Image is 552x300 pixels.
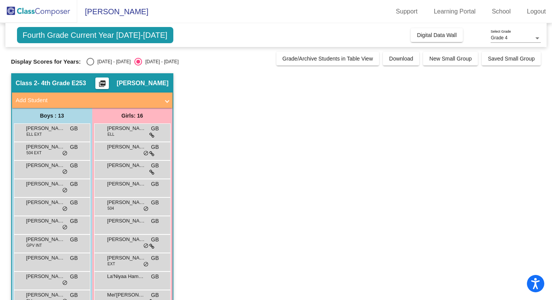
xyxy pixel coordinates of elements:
[107,162,146,169] span: [PERSON_NAME]
[151,199,159,207] span: GB
[27,243,42,248] span: GPV INT
[107,273,146,280] span: La'Niyaa Hampton
[70,199,78,207] span: GB
[143,261,149,268] span: do_not_disturb_alt
[108,206,114,211] span: 504
[151,273,159,281] span: GB
[151,217,159,225] span: GB
[151,125,159,133] span: GB
[283,56,373,62] span: Grade/Archive Students in Table View
[423,52,478,66] button: New Small Group
[95,78,109,89] button: Print Students Details
[12,108,92,123] div: Boys : 13
[411,28,463,42] button: Digital Data Wall
[151,143,159,151] span: GB
[107,180,146,188] span: [PERSON_NAME]
[70,125,78,133] span: GB
[16,96,159,105] mat-panel-title: Add Student
[107,236,146,243] span: [PERSON_NAME]
[107,125,146,132] span: [PERSON_NAME]
[383,52,419,66] button: Download
[107,254,146,262] span: [PERSON_NAME]'[PERSON_NAME]-Wilmack
[108,261,115,267] span: EXT
[77,5,148,18] span: [PERSON_NAME]
[70,236,78,244] span: GB
[26,180,65,188] span: [PERSON_NAME]
[16,79,37,87] span: Class 2
[491,35,507,40] span: Grade 4
[486,5,517,18] a: School
[108,131,115,137] span: ELL
[26,254,65,262] span: [PERSON_NAME]
[143,243,149,249] span: do_not_disturb_alt
[11,58,81,65] span: Display Scores for Years:
[62,169,68,175] span: do_not_disturb_alt
[70,254,78,262] span: GB
[17,27,173,43] span: Fourth Grade Current Year [DATE]-[DATE]
[94,58,130,65] div: [DATE] - [DATE]
[276,52,379,66] button: Grade/Archive Students in Table View
[151,162,159,170] span: GB
[143,206,149,212] span: do_not_disturb_alt
[26,236,65,243] span: [PERSON_NAME]
[390,5,424,18] a: Support
[70,143,78,151] span: GB
[151,236,159,244] span: GB
[26,143,65,151] span: [PERSON_NAME]
[107,291,146,299] span: Mei'[PERSON_NAME] Gays
[488,56,535,62] span: Saved Small Group
[26,125,65,132] span: [PERSON_NAME]
[37,79,86,87] span: - 4th Grade E253
[482,52,541,66] button: Saved Small Group
[62,187,68,194] span: do_not_disturb_alt
[70,217,78,225] span: GB
[70,273,78,281] span: GB
[70,291,78,299] span: GB
[417,32,457,38] span: Digital Data Wall
[521,5,552,18] a: Logout
[389,56,413,62] span: Download
[143,150,149,157] span: do_not_disturb_alt
[27,150,42,156] span: 504 EXT
[107,143,146,151] span: [PERSON_NAME]
[107,199,146,206] span: [PERSON_NAME]
[26,291,65,299] span: [PERSON_NAME]
[62,224,68,231] span: do_not_disturb_alt
[429,56,472,62] span: New Small Group
[151,254,159,262] span: GB
[26,199,65,206] span: [PERSON_NAME]
[12,93,173,108] mat-expansion-panel-header: Add Student
[92,108,173,123] div: Girls: 16
[26,217,65,225] span: [PERSON_NAME]
[62,206,68,212] span: do_not_disturb_alt
[107,217,146,225] span: [PERSON_NAME]
[26,162,65,169] span: [PERSON_NAME]
[151,291,159,299] span: GB
[62,280,68,286] span: do_not_disturb_alt
[27,131,42,137] span: ELL EXT
[62,150,68,157] span: do_not_disturb_alt
[151,180,159,188] span: GB
[117,79,168,87] span: [PERSON_NAME]
[428,5,482,18] a: Learning Portal
[86,58,178,66] mat-radio-group: Select an option
[98,80,107,91] mat-icon: picture_as_pdf
[26,273,65,280] span: [PERSON_NAME]
[70,180,78,188] span: GB
[142,58,178,65] div: [DATE] - [DATE]
[70,162,78,170] span: GB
